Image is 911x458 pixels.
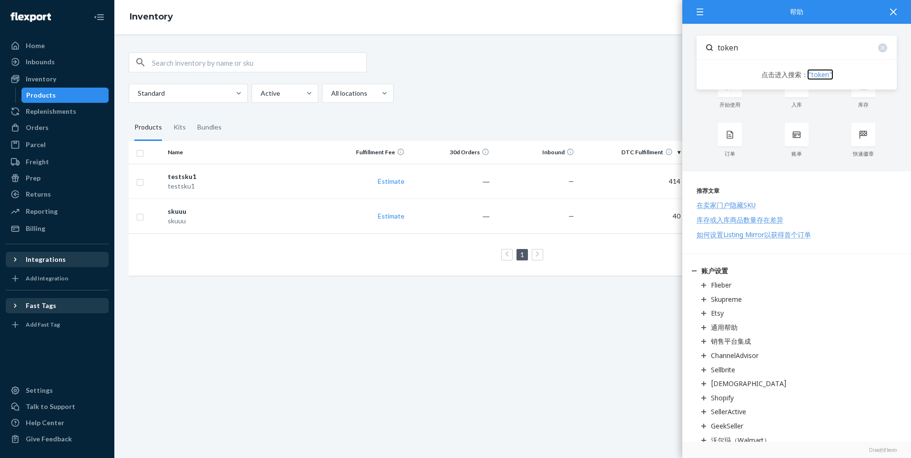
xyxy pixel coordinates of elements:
div: Add Integration [26,274,68,282]
div: SellerActive [711,407,746,416]
div: 库存 [830,101,897,108]
div: Sellbrite [711,365,735,374]
div: Add Fast Tag [26,320,60,329]
div: Inbounds [26,57,55,67]
a: Inventory [130,11,173,22]
div: Parcel [26,140,46,149]
a: Parcel [6,137,109,152]
div: 销售平台集成 [711,337,751,346]
div: Reporting [26,207,58,216]
div: skuuu [168,216,319,226]
td: 414 [578,164,684,199]
button: Fast Tags [6,298,109,313]
input: Active [260,89,261,98]
div: 通用帮助 [711,323,738,332]
a: Replenishments [6,104,109,119]
a: Talk to Support [6,399,109,414]
div: Prep [26,173,40,183]
div: Home [26,41,45,50]
div: Orders [26,123,49,132]
a: Add Fast Tag [6,317,109,332]
div: [DEMOGRAPHIC_DATA] [711,379,787,388]
a: "token" [808,70,832,79]
div: 账户设置 [701,266,728,275]
div: Billing [26,224,45,233]
td: ― [408,164,493,199]
a: Home [6,38,109,53]
div: 快速徽章 [830,150,897,157]
div: Inventory [26,74,56,84]
div: Flieber [711,280,731,289]
div: 如何设置Listing Mirror以获得首个订单 [697,230,811,239]
span: — [568,177,574,185]
div: Products [134,114,162,141]
div: ChannelAdvisor [711,351,759,360]
input: Search [713,36,897,60]
div: 订单 [697,150,763,157]
div: Etsy [711,309,724,318]
div: 账单 [763,150,830,157]
div: Help Center [26,418,64,428]
div: 沃尔玛（Walmart） [711,436,770,445]
div: Fast Tags [26,301,56,310]
div: Replenishments [26,107,76,116]
button: Integrations [6,252,109,267]
a: Dixa的Elevio [697,447,897,453]
div: 入库 [763,101,830,108]
a: Orders [6,120,109,135]
a: Prep [6,170,109,186]
div: GeekSeller [711,421,743,430]
input: Standard [137,89,138,98]
th: DTC Fulfillment [578,141,684,164]
a: Estimate [378,177,405,185]
td: ― [408,199,493,233]
a: Inventory [6,71,109,87]
div: 库存或入库商品数量存在差异 [697,215,783,224]
div: Talk to Support [26,402,75,411]
th: Inbound [493,141,578,164]
button: Give Feedback [6,431,109,447]
a: Billing [6,221,109,236]
div: testsku1 [168,172,319,181]
div: Give Feedback [26,434,72,444]
ol: breadcrumbs [122,3,181,31]
a: Estimate [378,212,405,220]
div: Bundles [197,114,222,141]
a: Returns [6,187,109,202]
span: 推荐文章 [697,187,719,195]
a: Add Integration [6,271,109,286]
div: Products [26,90,56,100]
td: 40 [578,199,684,233]
div: Skupreme [711,295,742,304]
img: Flexport logo [10,12,51,22]
a: Help Center [6,415,109,430]
div: 帮助 [697,9,897,15]
a: Settings [6,383,109,398]
th: 30d Orders [408,141,493,164]
input: All locations [330,89,331,98]
div: Kits [173,114,186,141]
span: — [568,212,574,220]
input: Search inventory by name or sku [152,53,366,72]
div: testsku1 [168,181,319,191]
a: Freight [6,154,109,169]
div: skuuu [168,207,319,216]
div: 点击进入搜索： [725,60,868,80]
div: Freight [26,157,49,167]
div: 开始使用 [697,101,763,108]
a: Inbounds [6,54,109,70]
div: Returns [26,189,51,199]
th: Name [164,141,323,164]
a: Reporting [6,204,109,219]
div: Settings [26,386,53,395]
div: 在卖家门户隐藏SKU [697,200,756,209]
div: Shopify [711,393,734,402]
button: Close Navigation [90,8,109,27]
th: Fulfillment Fee [324,141,408,164]
div: Integrations [26,255,66,264]
a: Products [21,88,109,103]
a: Page 1 is your current page [518,250,526,259]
